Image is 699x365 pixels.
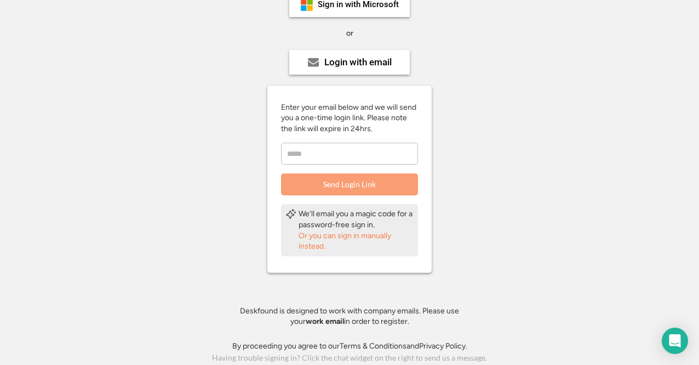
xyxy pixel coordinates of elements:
div: Deskfound is designed to work with company emails. Please use your in order to register. [226,306,473,327]
div: Login with email [324,58,392,67]
a: Terms & Conditions [340,341,406,351]
strong: work email [306,317,344,326]
div: Enter your email below and we will send you a one-time login link. Please note the link will expi... [281,102,418,134]
button: Send Login Link [281,173,418,195]
div: Or you can sign in manually instead. [299,231,414,252]
div: Sign in with Microsoft [318,1,399,9]
div: By proceeding you agree to our and [232,341,467,352]
a: Privacy Policy. [419,341,467,351]
div: or [346,28,353,39]
div: Open Intercom Messenger [662,328,688,354]
div: We'll email you a magic code for a password-free sign in. [299,209,414,230]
